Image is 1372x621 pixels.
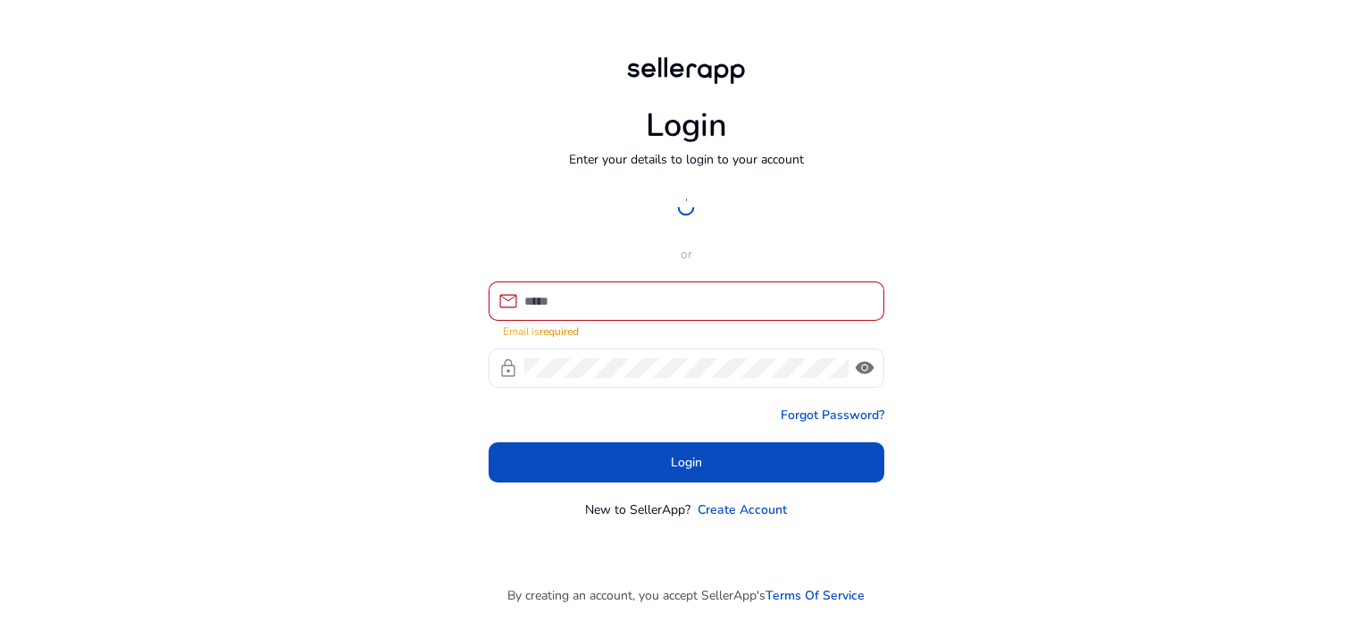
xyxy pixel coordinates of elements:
mat-error: Email is [503,321,870,340]
a: Terms Of Service [765,586,865,605]
p: New to SellerApp? [585,500,690,519]
button: Login [489,442,884,483]
a: Create Account [698,500,787,519]
a: Forgot Password? [781,406,884,424]
span: Login [671,453,702,472]
span: mail [498,290,519,312]
p: or [489,245,884,264]
strong: required [540,324,579,339]
p: Enter your details to login to your account [569,150,804,169]
span: lock [498,357,519,379]
h1: Login [646,106,727,145]
span: visibility [854,357,875,379]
